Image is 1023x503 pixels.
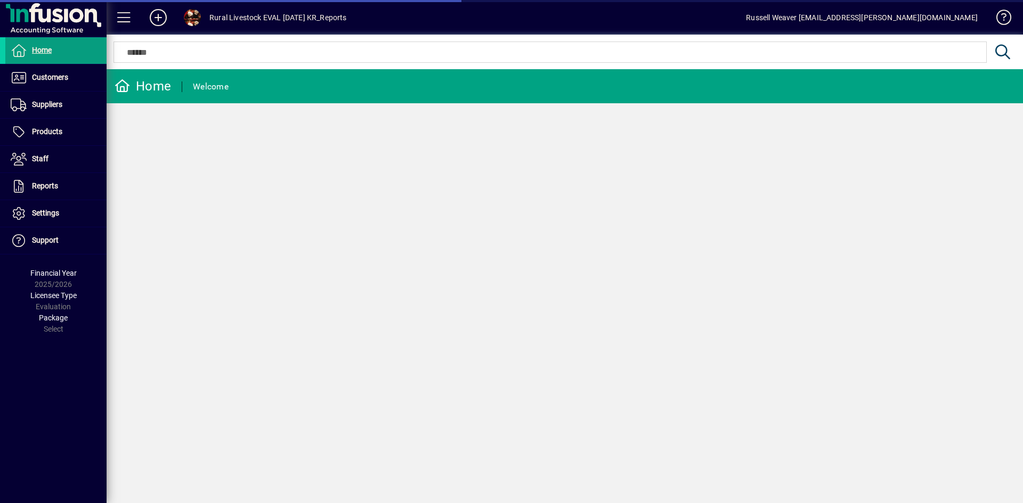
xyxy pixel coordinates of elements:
[115,78,171,95] div: Home
[32,100,62,109] span: Suppliers
[5,173,107,200] a: Reports
[30,291,77,300] span: Licensee Type
[32,182,58,190] span: Reports
[193,78,229,95] div: Welcome
[32,127,62,136] span: Products
[32,236,59,244] span: Support
[5,200,107,227] a: Settings
[209,9,347,26] div: Rural Livestock EVAL [DATE] KR_Reports
[5,119,107,145] a: Products
[175,8,209,27] button: Profile
[32,154,48,163] span: Staff
[5,64,107,91] a: Customers
[32,46,52,54] span: Home
[32,209,59,217] span: Settings
[39,314,68,322] span: Package
[746,9,978,26] div: Russell Weaver [EMAIL_ADDRESS][PERSON_NAME][DOMAIN_NAME]
[141,8,175,27] button: Add
[988,2,1010,37] a: Knowledge Base
[32,73,68,81] span: Customers
[5,146,107,172] a: Staff
[5,92,107,118] a: Suppliers
[5,227,107,254] a: Support
[30,269,77,277] span: Financial Year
